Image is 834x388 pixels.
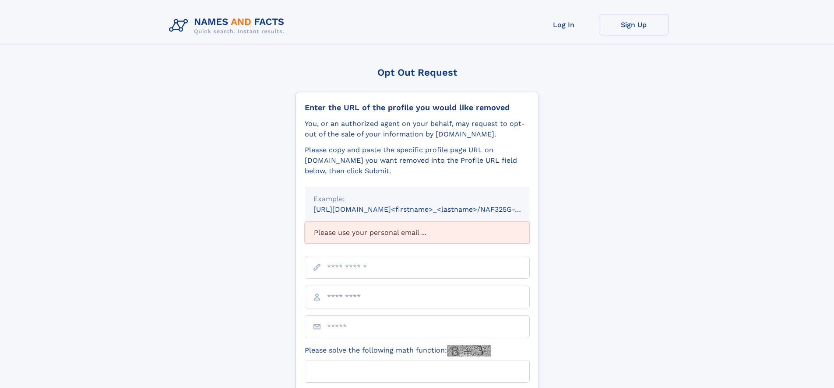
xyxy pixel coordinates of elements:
a: Sign Up [599,14,669,35]
div: You, or an authorized agent on your behalf, may request to opt-out of the sale of your informatio... [305,119,530,140]
img: Logo Names and Facts [165,14,292,38]
div: Opt Out Request [296,67,539,78]
div: Example: [313,194,521,204]
div: Enter the URL of the profile you would like removed [305,103,530,112]
small: [URL][DOMAIN_NAME]<firstname>_<lastname>/NAF325G-xxxxxxxx [313,205,546,213]
label: Please solve the following math function: [305,345,491,357]
div: Please use your personal email ... [305,222,530,244]
a: Log In [529,14,599,35]
div: Please copy and paste the specific profile page URL on [DOMAIN_NAME] you want removed into the Pr... [305,145,530,176]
